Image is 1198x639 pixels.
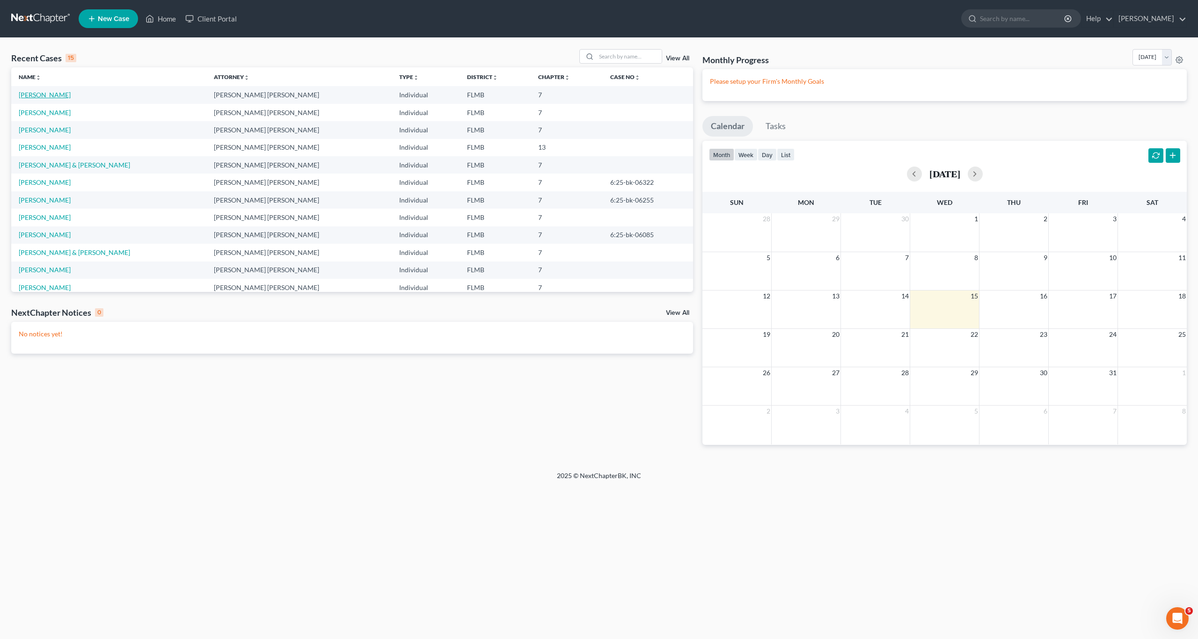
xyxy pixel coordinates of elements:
[980,10,1066,27] input: Search by name...
[564,75,570,80] i: unfold_more
[460,244,530,261] td: FLMB
[835,406,840,417] span: 3
[392,261,460,279] td: Individual
[1181,367,1187,378] span: 1
[392,139,460,156] td: Individual
[531,226,603,244] td: 7
[392,226,460,244] td: Individual
[98,15,129,22] span: New Case
[1043,406,1048,417] span: 6
[1108,252,1118,263] span: 10
[460,279,530,296] td: FLMB
[531,121,603,138] td: 7
[900,329,910,340] span: 21
[460,174,530,191] td: FLMB
[531,86,603,103] td: 7
[460,226,530,244] td: FLMB
[11,307,103,318] div: NextChapter Notices
[730,198,744,206] span: Sun
[1185,607,1193,615] span: 5
[206,261,392,279] td: [PERSON_NAME] [PERSON_NAME]
[973,213,979,225] span: 1
[460,139,530,156] td: FLMB
[413,75,419,80] i: unfold_more
[937,198,952,206] span: Wed
[1177,329,1187,340] span: 25
[1039,329,1048,340] span: 23
[531,156,603,174] td: 7
[206,104,392,121] td: [PERSON_NAME] [PERSON_NAME]
[181,10,241,27] a: Client Portal
[970,329,979,340] span: 22
[214,73,249,80] a: Attorneyunfold_more
[531,104,603,121] td: 7
[766,252,771,263] span: 5
[702,54,769,65] h3: Monthly Progress
[392,174,460,191] td: Individual
[19,143,71,151] a: [PERSON_NAME]
[19,266,71,274] a: [PERSON_NAME]
[734,148,758,161] button: week
[1166,607,1189,630] iframe: Intercom live chat
[666,55,689,62] a: View All
[831,329,840,340] span: 20
[19,283,71,291] a: [PERSON_NAME]
[531,261,603,279] td: 7
[900,367,910,378] span: 28
[777,148,795,161] button: list
[531,244,603,261] td: 7
[392,244,460,261] td: Individual
[66,54,76,62] div: 15
[206,174,392,191] td: [PERSON_NAME] [PERSON_NAME]
[1007,198,1021,206] span: Thu
[206,209,392,226] td: [PERSON_NAME] [PERSON_NAME]
[392,156,460,174] td: Individual
[1112,406,1118,417] span: 7
[36,75,41,80] i: unfold_more
[19,231,71,239] a: [PERSON_NAME]
[1108,290,1118,302] span: 17
[831,367,840,378] span: 27
[1039,290,1048,302] span: 16
[19,109,71,116] a: [PERSON_NAME]
[460,191,530,209] td: FLMB
[392,121,460,138] td: Individual
[531,209,603,226] td: 7
[762,213,771,225] span: 28
[757,116,794,137] a: Tasks
[610,73,640,80] a: Case Nounfold_more
[758,148,777,161] button: day
[973,406,979,417] span: 5
[1112,213,1118,225] span: 3
[19,161,130,169] a: [PERSON_NAME] & [PERSON_NAME]
[460,86,530,103] td: FLMB
[392,191,460,209] td: Individual
[531,191,603,209] td: 7
[835,252,840,263] span: 6
[1181,406,1187,417] span: 8
[492,75,498,80] i: unfold_more
[831,290,840,302] span: 13
[19,73,41,80] a: Nameunfold_more
[206,226,392,244] td: [PERSON_NAME] [PERSON_NAME]
[1081,10,1113,27] a: Help
[904,406,910,417] span: 4
[831,213,840,225] span: 29
[19,126,71,134] a: [PERSON_NAME]
[762,329,771,340] span: 19
[766,406,771,417] span: 2
[392,209,460,226] td: Individual
[460,261,530,279] td: FLMB
[762,367,771,378] span: 26
[19,329,686,339] p: No notices yet!
[603,226,693,244] td: 6:25-bk-06085
[460,156,530,174] td: FLMB
[1043,213,1048,225] span: 2
[762,290,771,302] span: 12
[95,308,103,317] div: 0
[1039,367,1048,378] span: 30
[460,104,530,121] td: FLMB
[19,178,71,186] a: [PERSON_NAME]
[666,310,689,316] a: View All
[1114,10,1186,27] a: [PERSON_NAME]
